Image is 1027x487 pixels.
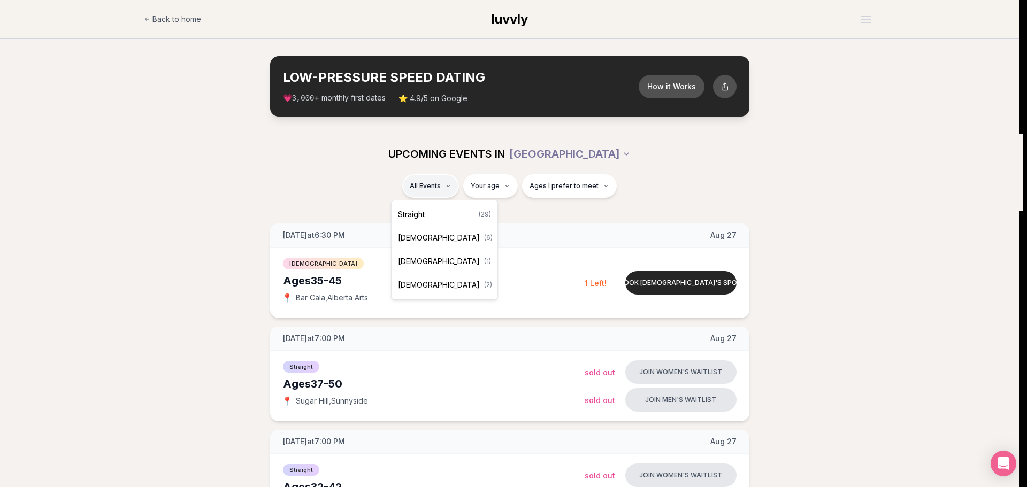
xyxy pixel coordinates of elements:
span: ( 1 ) [484,257,491,266]
span: [DEMOGRAPHIC_DATA] [398,280,480,290]
span: ( 2 ) [484,281,492,289]
span: Straight [398,209,425,220]
span: ( 29 ) [479,210,491,219]
span: [DEMOGRAPHIC_DATA] [398,256,480,267]
span: [DEMOGRAPHIC_DATA] [398,233,480,243]
span: ( 6 ) [484,234,493,242]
